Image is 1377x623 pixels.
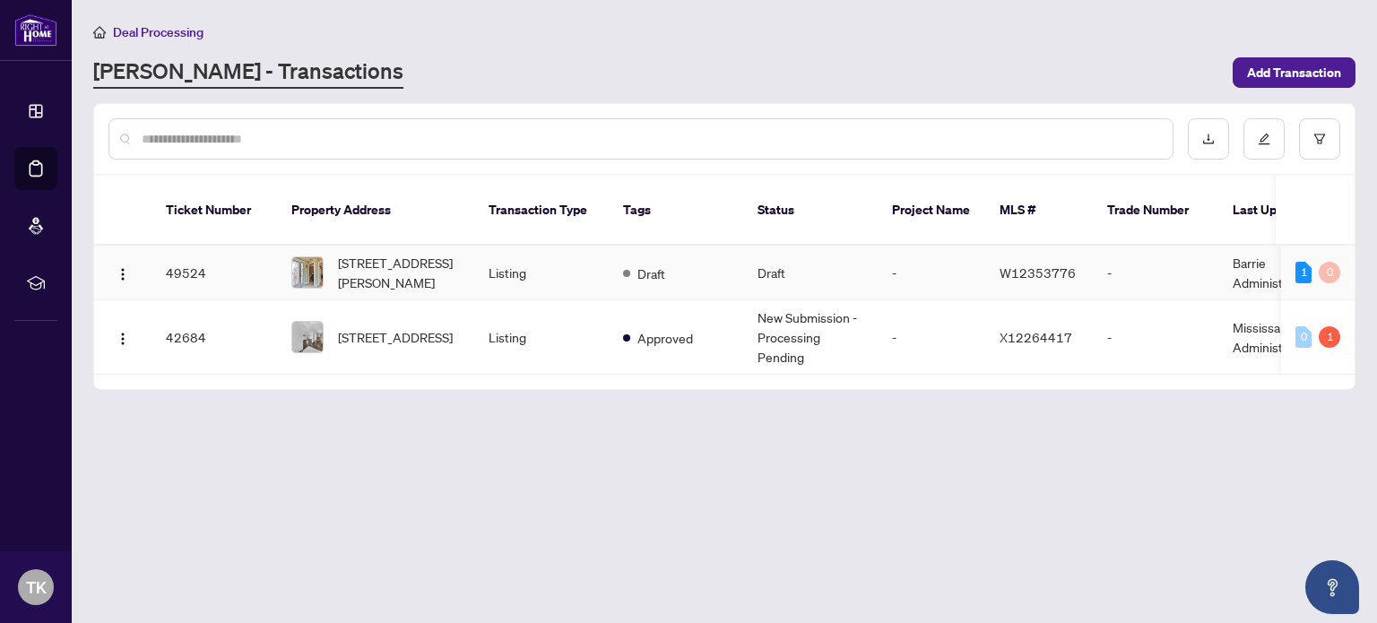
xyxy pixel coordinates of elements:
[1243,118,1285,160] button: edit
[1299,118,1340,160] button: filter
[108,258,137,287] button: Logo
[1218,300,1353,375] td: Mississauga Administrator
[292,257,323,288] img: thumbnail-img
[985,176,1093,246] th: MLS #
[637,328,693,348] span: Approved
[338,327,453,347] span: [STREET_ADDRESS]
[1093,176,1218,246] th: Trade Number
[113,24,204,40] span: Deal Processing
[1313,133,1326,145] span: filter
[474,300,609,375] td: Listing
[1202,133,1215,145] span: download
[277,176,474,246] th: Property Address
[116,267,130,281] img: Logo
[609,176,743,246] th: Tags
[1319,326,1340,348] div: 1
[1295,326,1312,348] div: 0
[152,246,277,300] td: 49524
[1305,560,1359,614] button: Open asap
[152,176,277,246] th: Ticket Number
[1218,176,1353,246] th: Last Updated By
[1258,133,1270,145] span: edit
[292,322,323,352] img: thumbnail-img
[1188,118,1229,160] button: download
[1093,246,1218,300] td: -
[474,246,609,300] td: Listing
[743,176,878,246] th: Status
[93,26,106,39] span: home
[878,246,985,300] td: -
[1247,58,1341,87] span: Add Transaction
[743,246,878,300] td: Draft
[1218,246,1353,300] td: Barrie Administrator
[116,332,130,346] img: Logo
[474,176,609,246] th: Transaction Type
[14,13,57,47] img: logo
[338,253,460,292] span: [STREET_ADDRESS][PERSON_NAME]
[1000,264,1076,281] span: W12353776
[1000,329,1072,345] span: X12264417
[878,300,985,375] td: -
[1233,57,1355,88] button: Add Transaction
[93,56,403,89] a: [PERSON_NAME] - Transactions
[637,264,665,283] span: Draft
[1295,262,1312,283] div: 1
[1093,300,1218,375] td: -
[108,323,137,351] button: Logo
[152,300,277,375] td: 42684
[26,575,47,600] span: TK
[1319,262,1340,283] div: 0
[743,300,878,375] td: New Submission - Processing Pending
[878,176,985,246] th: Project Name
